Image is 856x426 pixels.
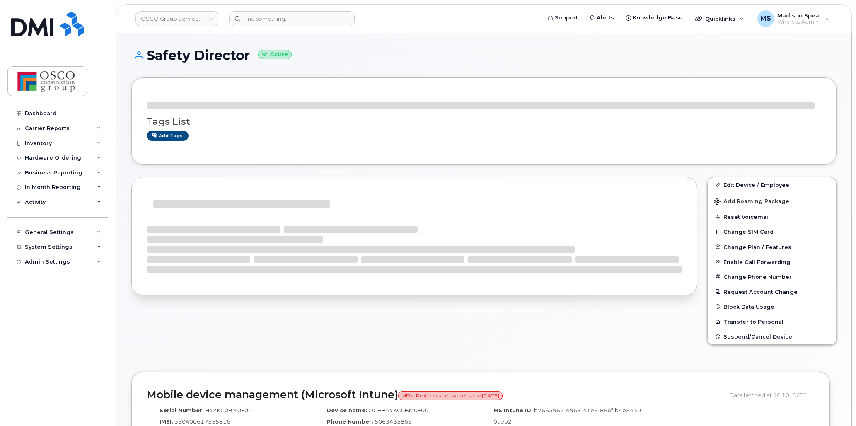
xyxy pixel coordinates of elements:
span: 350400617555816 [174,418,230,425]
button: Block Data Usage [708,299,836,314]
label: Device name: [326,407,367,414]
span: Change Plan / Features [723,244,791,250]
h1: Safety Director [131,48,837,63]
button: Enable Call Forwarding [708,254,836,269]
span: Add Roaming Package [714,198,789,206]
span: OCHH4YKC0BM0F00 [368,407,428,414]
small: Active [258,50,292,59]
button: Suspend/Cancel Device [708,329,836,344]
label: IMEI: [160,418,173,426]
span: b7663962-e969-41e5-866f-b4b54300aeb2 [493,407,641,425]
label: Phone Number: [326,418,373,426]
span: Suspend/Cancel Device [723,334,792,340]
a: Add tags [147,131,189,141]
span: H4YKC0BM0F00 [205,407,252,414]
h2: Mobile device management (Microsoft Intune) [147,389,723,401]
button: Change Plan / Features [708,240,836,254]
button: Add Roaming Package [708,192,836,209]
button: Change SIM Card [708,224,836,239]
button: Transfer to Personal [708,314,836,329]
label: Serial Number: [160,407,204,414]
button: Request Account Change [708,284,836,299]
a: Edit Device / Employee [708,177,836,192]
div: Data fetched at 16:10 [DATE] [729,387,815,403]
label: MS Intune ID: [493,407,533,414]
button: Change Phone Number [708,269,836,284]
span: Enable Call Forwarding [723,259,791,265]
span: MDM Profile has not synced since [DATE] [398,391,503,400]
h3: Tags List [147,116,821,127]
span: 5063435866 [375,418,412,425]
button: Reset Voicemail [708,209,836,224]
